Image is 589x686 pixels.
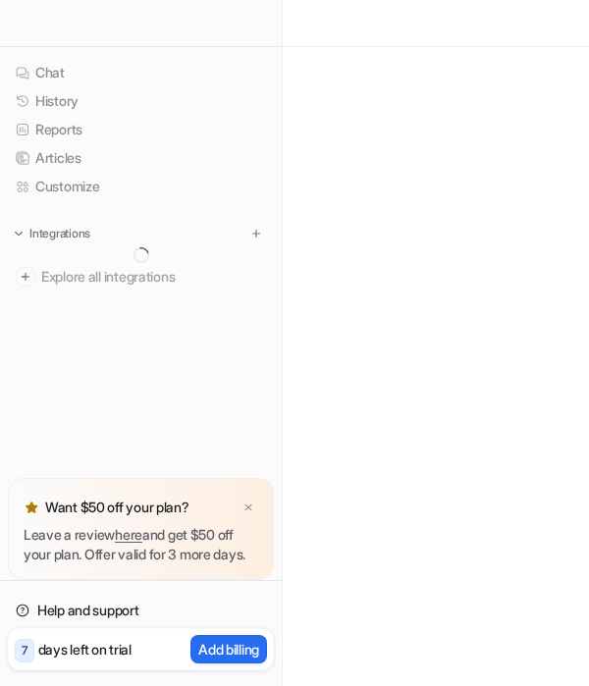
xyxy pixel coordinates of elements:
a: Help and support [8,597,274,624]
a: here [115,526,142,543]
img: x [242,501,254,514]
img: explore all integrations [16,267,35,287]
button: Add billing [190,635,267,663]
img: star [24,500,39,515]
img: menu_add.svg [249,227,263,240]
button: Integrations [8,224,96,243]
a: Customize [8,173,274,200]
p: 7 [22,642,27,660]
img: expand menu [12,227,26,240]
p: days left on trial [38,639,132,660]
a: Reports [8,116,274,143]
p: Want $50 off your plan? [45,498,189,517]
span: Explore all integrations [41,261,266,292]
a: History [8,87,274,115]
a: Explore all integrations [8,263,274,290]
a: Articles [8,144,274,172]
p: Add billing [198,639,259,660]
p: Leave a review and get $50 off your plan. Offer valid for 3 more days. [24,525,258,564]
a: Chat [8,59,274,86]
p: Integrations [29,226,90,241]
